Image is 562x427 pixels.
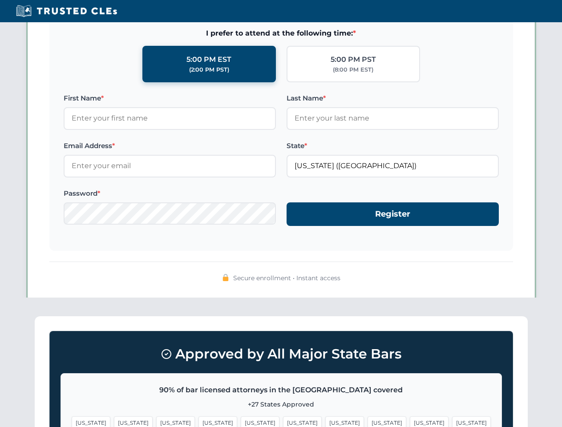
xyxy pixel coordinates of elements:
[333,65,373,74] div: (8:00 PM EST)
[287,141,499,151] label: State
[287,93,499,104] label: Last Name
[61,342,502,366] h3: Approved by All Major State Bars
[64,28,499,39] span: I prefer to attend at the following time:
[233,273,340,283] span: Secure enrollment • Instant access
[222,274,229,281] img: 🔒
[72,384,491,396] p: 90% of bar licensed attorneys in the [GEOGRAPHIC_DATA] covered
[64,141,276,151] label: Email Address
[64,93,276,104] label: First Name
[287,155,499,177] input: Florida (FL)
[64,155,276,177] input: Enter your email
[186,54,231,65] div: 5:00 PM EST
[64,188,276,199] label: Password
[287,202,499,226] button: Register
[13,4,120,18] img: Trusted CLEs
[331,54,376,65] div: 5:00 PM PST
[72,399,491,409] p: +27 States Approved
[189,65,229,74] div: (2:00 PM PST)
[287,107,499,129] input: Enter your last name
[64,107,276,129] input: Enter your first name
